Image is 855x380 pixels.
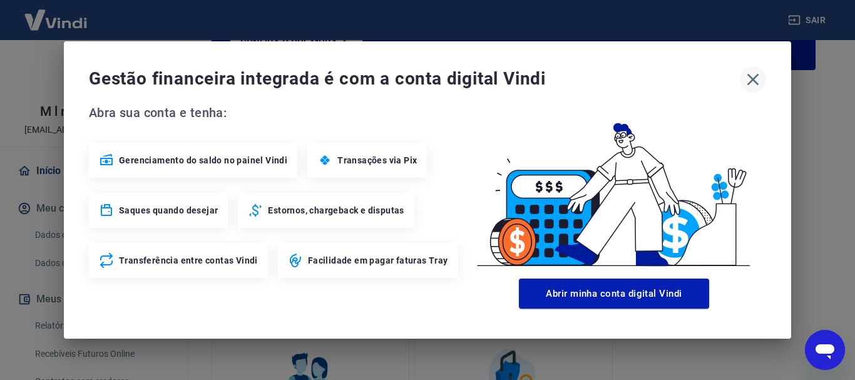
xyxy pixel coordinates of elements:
button: Abrir minha conta digital Vindi [519,279,709,309]
span: Transações via Pix [337,154,417,167]
span: Transferência entre contas Vindi [119,254,258,267]
img: Good Billing [462,103,766,274]
span: Gestão financeira integrada é com a conta digital Vindi [89,66,740,91]
span: Estornos, chargeback e disputas [268,204,404,217]
span: Gerenciamento do saldo no painel Vindi [119,154,287,167]
span: Abra sua conta e tenha: [89,103,462,123]
span: Saques quando desejar [119,204,218,217]
iframe: Botão para abrir a janela de mensagens [805,330,845,370]
span: Facilidade em pagar faturas Tray [308,254,448,267]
